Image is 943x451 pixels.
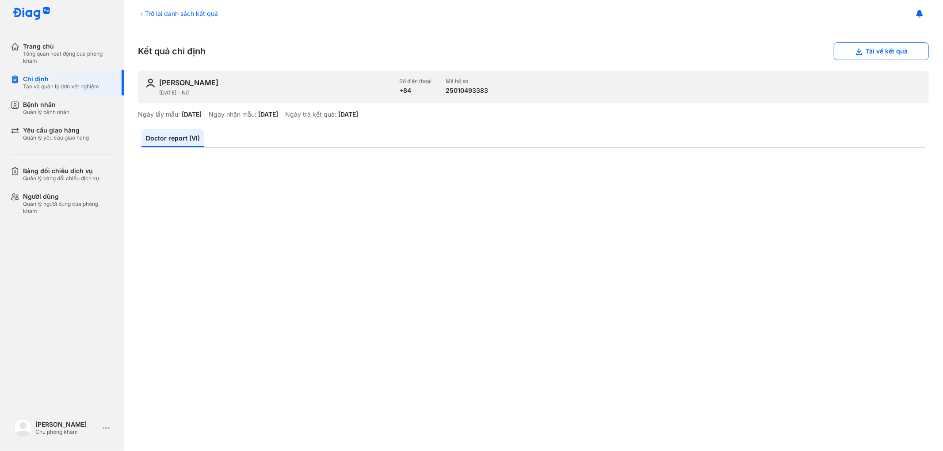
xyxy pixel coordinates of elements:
img: logo [14,419,32,437]
div: Quản lý yêu cầu giao hàng [23,134,89,141]
div: Ngày lấy mẫu: [138,110,180,118]
div: [DATE] [182,110,202,118]
div: [PERSON_NAME] [35,421,99,428]
img: user-icon [145,78,156,88]
div: [DATE] [338,110,358,118]
div: Bệnh nhân [23,101,69,109]
div: Quản lý bệnh nhân [23,109,69,116]
div: Quản lý bảng đối chiếu dịch vụ [23,175,99,182]
div: Kết quả chỉ định [138,42,929,60]
div: Trang chủ [23,42,113,50]
div: Chỉ định [23,75,99,83]
div: Quản lý người dùng của phòng khám [23,201,113,215]
div: Chủ phòng khám [35,428,99,436]
div: Bảng đối chiếu dịch vụ [23,167,99,175]
div: +84 [399,87,431,95]
div: Yêu cầu giao hàng [23,126,89,134]
div: Mã hồ sơ [446,78,488,85]
div: [DATE] - Nữ [159,89,392,96]
div: [PERSON_NAME] [159,78,218,87]
div: Ngày nhận mẫu: [209,110,256,118]
div: 25010493383 [446,87,488,95]
div: Trở lại danh sách kết quả [138,9,218,18]
img: logo [12,7,50,21]
div: Tạo và quản lý đơn xét nghiệm [23,83,99,90]
a: Doctor report (VI) [141,129,204,147]
div: Người dùng [23,193,113,201]
div: [DATE] [258,110,278,118]
div: Ngày trả kết quả: [285,110,336,118]
div: Tổng quan hoạt động của phòng khám [23,50,113,64]
div: Số điện thoại [399,78,431,85]
button: Tải về kết quả [834,42,929,60]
